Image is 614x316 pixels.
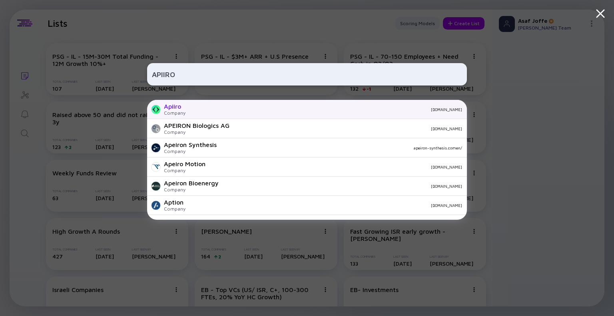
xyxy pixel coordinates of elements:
div: [DOMAIN_NAME] [192,107,462,112]
div: apeiron-synthesis.comen/ [223,145,462,150]
div: Apeiron Bioenergy [164,179,219,187]
div: APEIRON Biologics AG [164,122,229,129]
div: Company [164,148,217,154]
div: [DOMAIN_NAME] [212,165,462,169]
input: Search Company or Investor... [152,67,462,81]
div: Apeiron Synthesis [164,141,217,148]
div: Company [164,129,229,135]
div: [DOMAIN_NAME] [236,126,462,131]
div: [DOMAIN_NAME] [192,203,462,208]
div: Company [164,187,219,193]
div: Company [164,167,205,173]
div: Company [164,206,185,212]
div: Aption [164,199,185,206]
div: Apeiro Motion [164,160,205,167]
div: Company [164,110,185,116]
div: [DOMAIN_NAME] [225,184,462,189]
div: Apiiro [164,103,185,110]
